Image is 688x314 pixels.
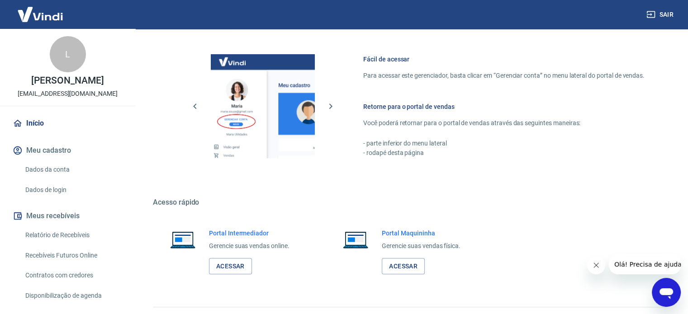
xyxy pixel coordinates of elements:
[363,139,645,148] p: - parte inferior do menu lateral
[363,71,645,80] p: Para acessar este gerenciador, basta clicar em “Gerenciar conta” no menu lateral do portal de ven...
[382,258,425,275] a: Acessar
[22,246,124,265] a: Recebíveis Futuros Online
[22,181,124,199] a: Dados de login
[50,36,86,72] div: L
[5,6,76,14] span: Olá! Precisa de ajuda?
[382,241,460,251] p: Gerencie suas vendas física.
[382,229,460,238] h6: Portal Maquininha
[22,286,124,305] a: Disponibilização de agenda
[363,148,645,158] p: - rodapé desta página
[164,229,202,250] img: Imagem de um notebook aberto
[11,0,70,28] img: Vindi
[587,256,605,274] iframe: Fechar mensagem
[11,141,124,160] button: Meu cadastro
[11,206,124,226] button: Meus recebíveis
[645,6,677,23] button: Sair
[363,102,645,111] h6: Retorne para o portal de vendas
[22,160,124,179] a: Dados da conta
[609,254,681,274] iframe: Mensagem da empresa
[18,89,118,98] p: [EMAIL_ADDRESS][DOMAIN_NAME]
[209,229,289,238] h6: Portal Intermediador
[22,226,124,244] a: Relatório de Recebíveis
[363,55,645,64] h6: Fácil de acessar
[22,266,124,285] a: Contratos com credores
[363,118,645,128] p: Você poderá retornar para o portal de vendas através das seguintes maneiras:
[153,198,666,207] h5: Acesso rápido
[209,241,289,251] p: Gerencie suas vendas online.
[209,258,252,275] a: Acessar
[11,113,124,133] a: Início
[211,54,315,158] img: Imagem da dashboard mostrando o botão de gerenciar conta na sidebar no lado esquerdo
[31,76,104,85] p: [PERSON_NAME]
[337,229,375,250] img: Imagem de um notebook aberto
[652,278,681,307] iframe: Botão para abrir a janela de mensagens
